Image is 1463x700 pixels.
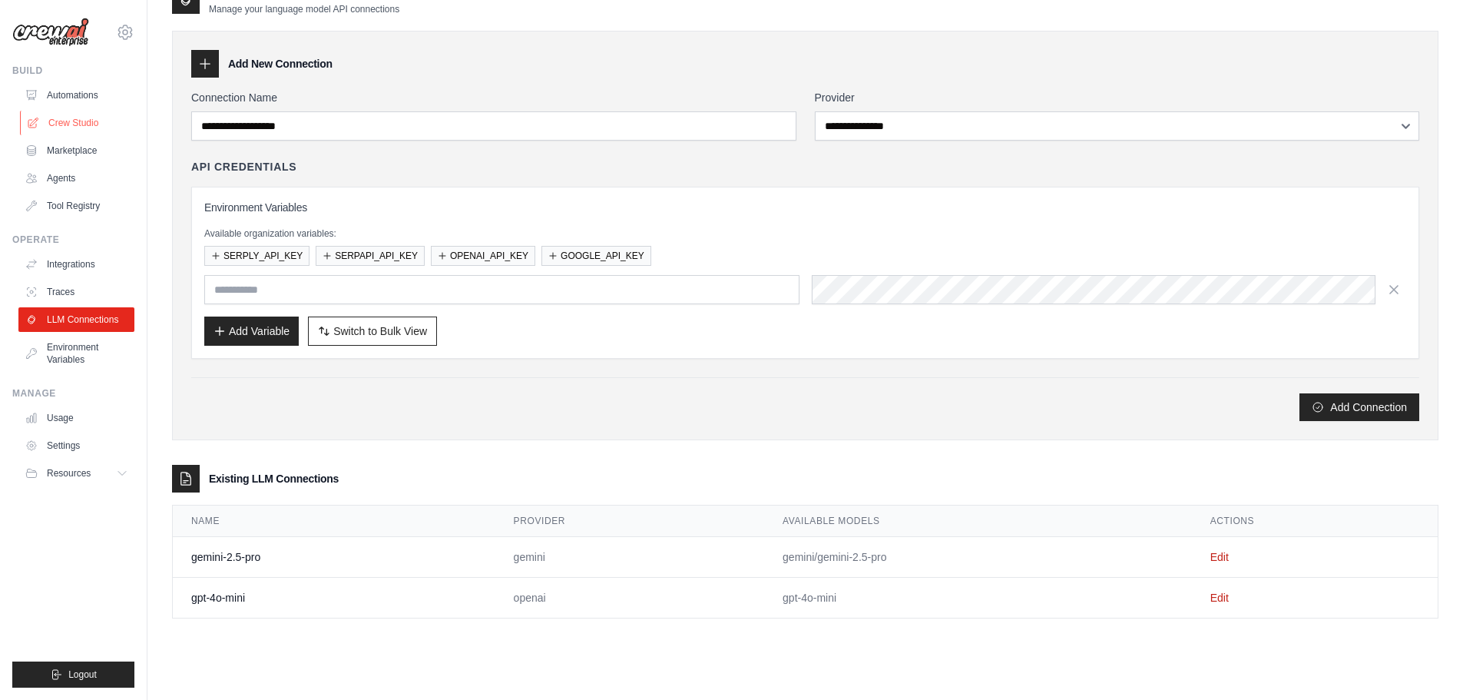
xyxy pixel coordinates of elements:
a: Usage [18,406,134,430]
button: Add Variable [204,317,299,346]
a: Environment Variables [18,335,134,372]
a: LLM Connections [18,307,134,332]
th: Provider [495,506,764,537]
a: Edit [1210,551,1229,563]
a: Integrations [18,252,134,277]
div: Manage [12,387,134,400]
button: GOOGLE_API_KEY [541,246,651,266]
button: SERPLY_API_KEY [204,246,309,266]
a: Marketplace [18,138,134,163]
a: Agents [18,166,134,191]
p: Available organization variables: [204,227,1406,240]
a: Tool Registry [18,194,134,218]
a: Traces [18,280,134,304]
div: Operate [12,234,134,246]
button: Logout [12,662,134,688]
a: Edit [1210,592,1229,604]
button: Switch to Bulk View [308,317,437,346]
td: gpt-4o-mini [764,578,1192,619]
th: Available Models [764,506,1192,537]
span: Resources [47,467,91,479]
span: Logout [68,668,97,681]
label: Provider [815,90,1420,105]
h3: Environment Variables [204,200,1406,215]
button: OPENAI_API_KEY [431,246,535,266]
a: Crew Studio [20,111,136,135]
td: gemini/gemini-2.5-pro [764,537,1192,578]
th: Name [173,506,495,537]
td: gemini [495,537,764,578]
td: gpt-4o-mini [173,578,495,619]
h3: Existing LLM Connections [209,471,339,486]
img: Logo [12,18,89,47]
div: Build [12,65,134,77]
h3: Add New Connection [228,56,333,71]
button: SERPAPI_API_KEY [316,246,425,266]
td: openai [495,578,764,619]
button: Add Connection [1299,393,1419,421]
th: Actions [1192,506,1438,537]
a: Automations [18,83,134,108]
td: gemini-2.5-pro [173,537,495,578]
label: Connection Name [191,90,796,105]
a: Settings [18,433,134,458]
span: Switch to Bulk View [333,323,427,339]
h4: API Credentials [191,159,296,174]
p: Manage your language model API connections [209,3,399,15]
button: Resources [18,461,134,486]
